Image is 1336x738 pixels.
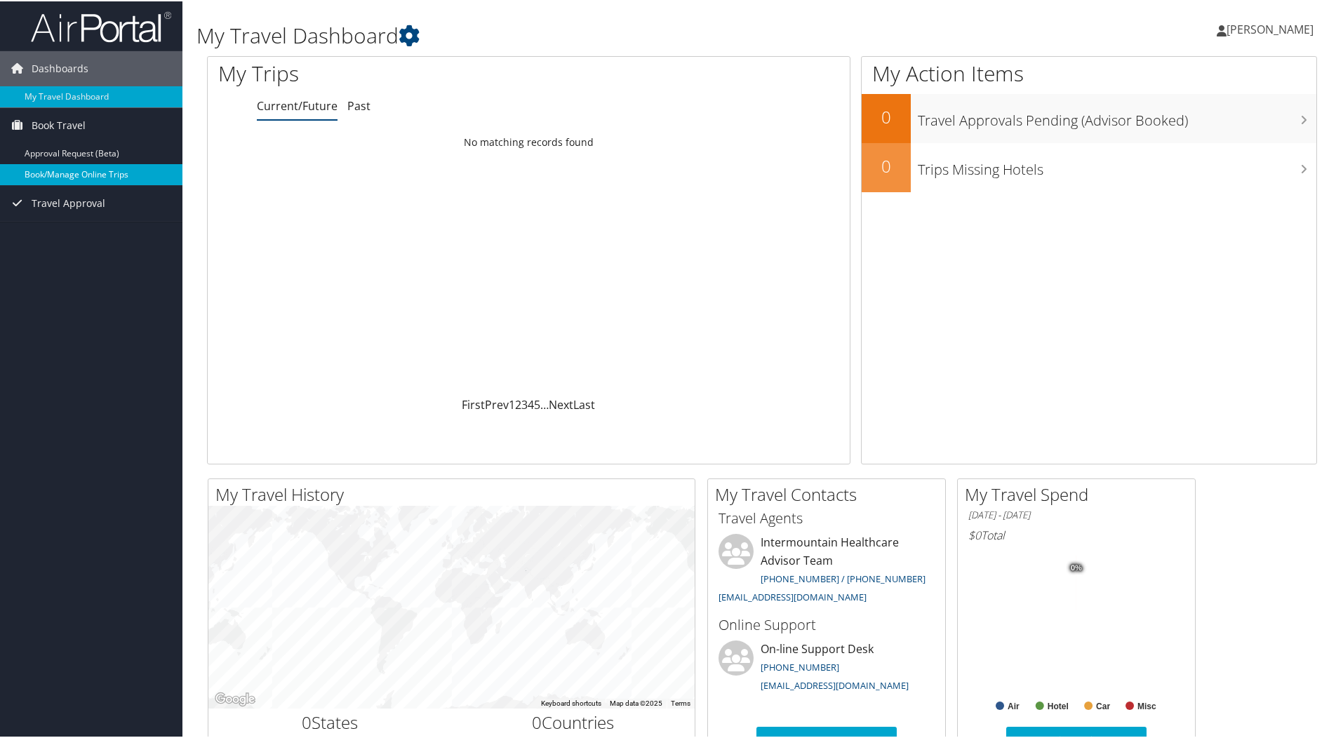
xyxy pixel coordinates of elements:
[965,481,1195,505] h2: My Travel Spend
[862,142,1316,191] a: 0Trips Missing Hotels
[462,709,685,733] h2: Countries
[509,396,515,411] a: 1
[347,97,370,112] a: Past
[521,396,528,411] a: 3
[528,396,534,411] a: 4
[1071,563,1082,571] tspan: 0%
[1096,700,1110,710] text: Car
[671,698,690,706] a: Terms (opens in new tab)
[515,396,521,411] a: 2
[1008,700,1020,710] text: Air
[761,659,839,672] a: [PHONE_NUMBER]
[257,97,338,112] a: Current/Future
[1217,7,1328,49] a: [PERSON_NAME]
[719,507,935,527] h3: Travel Agents
[918,102,1316,129] h3: Travel Approvals Pending (Advisor Booked)
[918,152,1316,178] h3: Trips Missing Hotels
[715,481,945,505] h2: My Travel Contacts
[719,614,935,633] h3: Online Support
[968,507,1184,521] h6: [DATE] - [DATE]
[212,689,258,707] a: Open this area in Google Maps (opens a new window)
[219,709,441,733] h2: States
[462,396,485,411] a: First
[532,709,542,732] span: 0
[1137,700,1156,710] text: Misc
[862,153,911,177] h2: 0
[862,93,1316,142] a: 0Travel Approvals Pending (Advisor Booked)
[712,532,942,608] li: Intermountain Healthcare Advisor Team
[32,184,105,220] span: Travel Approval
[862,104,911,128] h2: 0
[540,396,549,411] span: …
[549,396,573,411] a: Next
[541,697,601,707] button: Keyboard shortcuts
[32,107,86,142] span: Book Travel
[196,20,951,49] h1: My Travel Dashboard
[610,698,662,706] span: Map data ©2025
[208,128,850,154] td: No matching records found
[968,526,981,542] span: $0
[712,639,942,697] li: On-line Support Desk
[32,50,88,85] span: Dashboards
[302,709,312,732] span: 0
[968,526,1184,542] h6: Total
[31,9,171,42] img: airportal-logo.png
[862,58,1316,87] h1: My Action Items
[1048,700,1069,710] text: Hotel
[573,396,595,411] a: Last
[212,689,258,707] img: Google
[761,678,909,690] a: [EMAIL_ADDRESS][DOMAIN_NAME]
[719,589,867,602] a: [EMAIL_ADDRESS][DOMAIN_NAME]
[485,396,509,411] a: Prev
[534,396,540,411] a: 5
[761,571,926,584] a: [PHONE_NUMBER] / [PHONE_NUMBER]
[1227,20,1314,36] span: [PERSON_NAME]
[218,58,572,87] h1: My Trips
[215,481,695,505] h2: My Travel History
